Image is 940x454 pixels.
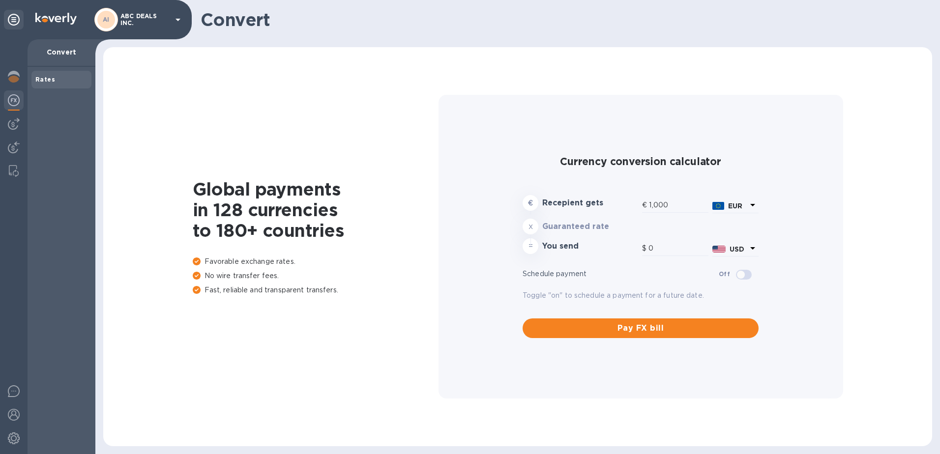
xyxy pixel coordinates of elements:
span: Pay FX bill [530,322,751,334]
div: € [642,198,649,213]
div: = [523,238,538,254]
b: Off [719,270,730,278]
h3: You send [542,242,638,251]
b: USD [730,245,744,253]
h1: Convert [201,9,924,30]
strong: € [528,199,533,207]
p: No wire transfer fees. [193,271,439,281]
div: $ [642,241,648,256]
button: Pay FX bill [523,318,759,338]
p: Schedule payment [523,269,719,279]
h2: Currency conversion calculator [523,155,759,168]
div: Unpin categories [4,10,24,29]
input: Amount [649,198,708,213]
img: Foreign exchange [8,94,20,106]
input: Amount [648,241,708,256]
p: ABC DEALS INC. [120,13,170,27]
b: AI [103,16,110,23]
p: Favorable exchange rates. [193,256,439,267]
p: Fast, reliable and transparent transfers. [193,285,439,295]
h3: Guaranteed rate [542,222,638,231]
div: x [523,219,538,234]
img: USD [712,246,726,253]
p: Toggle "on" to schedule a payment for a future date. [523,290,759,301]
h1: Global payments in 128 currencies to 180+ countries [193,179,439,241]
p: Convert [35,47,88,57]
h3: Recepient gets [542,199,638,208]
b: EUR [728,202,742,210]
img: Logo [35,13,77,25]
b: Rates [35,76,55,83]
